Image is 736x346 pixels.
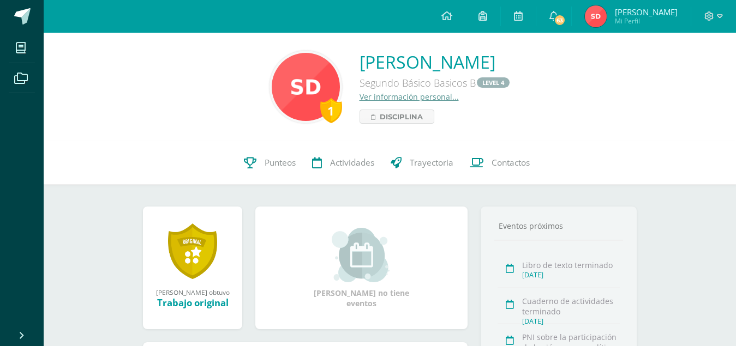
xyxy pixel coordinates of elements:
[554,14,566,26] span: 63
[304,141,382,185] a: Actividades
[360,50,511,74] a: [PERSON_NAME]
[360,74,511,92] div: Segundo Básico Basicos B
[320,98,342,123] div: 1
[522,260,620,270] div: Libro de texto terminado
[410,157,453,169] span: Trayectoria
[154,288,231,296] div: [PERSON_NAME] obtuvo
[462,141,538,185] a: Contactos
[360,92,459,102] a: Ver información personal...
[272,53,340,121] img: 71cb6692cfcc5d15ee56280ca8f7957f.png
[330,157,374,169] span: Actividades
[332,228,391,282] img: event_small.png
[522,296,620,317] div: Cuaderno de actividades terminado
[522,317,620,326] div: [DATE]
[615,7,678,17] span: [PERSON_NAME]
[615,16,678,26] span: Mi Perfil
[380,110,423,123] span: Disciplina
[236,141,304,185] a: Punteos
[492,157,530,169] span: Contactos
[265,157,296,169] span: Punteos
[477,77,510,88] a: LEVEL 4
[382,141,462,185] a: Trayectoria
[522,270,620,280] div: [DATE]
[360,110,434,124] a: Disciplina
[494,221,623,231] div: Eventos próximos
[154,296,231,309] div: Trabajo original
[585,5,607,27] img: 1378703579605f561653163fe190f07d.png
[307,228,416,308] div: [PERSON_NAME] no tiene eventos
